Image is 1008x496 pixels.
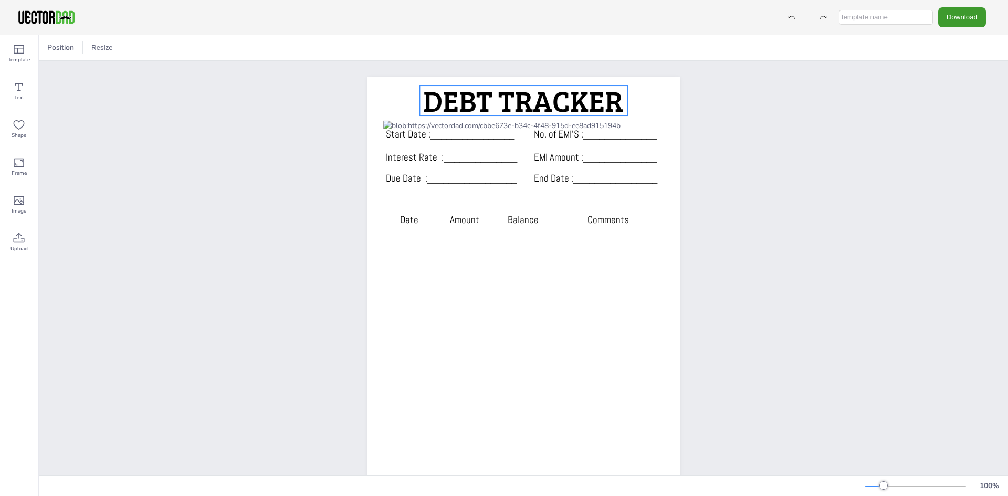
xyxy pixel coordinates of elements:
span: Interest Rate :______________ [386,151,517,164]
button: Download [938,7,986,27]
span: Upload [10,245,28,253]
span: Template [8,56,30,64]
span: Shape [12,131,26,140]
span: Position [45,43,76,52]
img: VectorDad-1.png [17,9,76,25]
span: Balance [508,213,539,226]
span: EMI Amount :______________ [534,151,657,164]
span: Text [14,93,24,102]
span: Amount [450,213,479,226]
span: DEBT TRACKER [423,80,623,120]
span: Start Date :________________ [386,128,514,141]
span: Due Date :_________________ [386,172,517,185]
span: No. of EMI’S :______________ [534,128,657,141]
span: Image [12,207,26,215]
span: Comments [587,213,629,226]
span: Date [400,213,418,226]
span: End Date :________________ [534,172,657,185]
input: template name [839,10,933,25]
span: Frame [12,169,27,177]
button: Resize [87,39,117,56]
div: 100 % [976,481,1002,491]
